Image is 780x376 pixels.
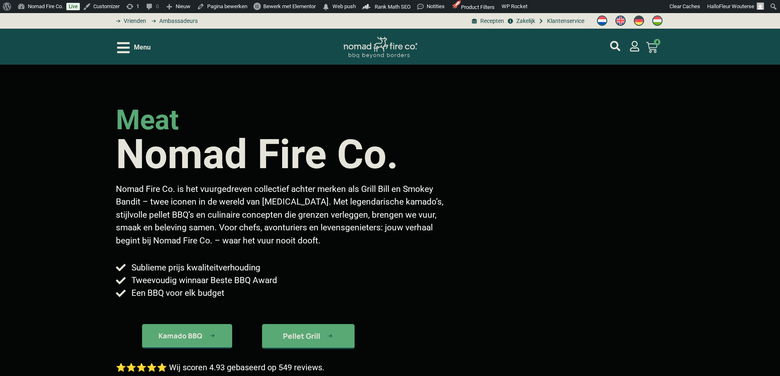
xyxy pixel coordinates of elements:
[615,16,626,26] img: Engels
[630,14,648,28] a: Switch to Duits
[634,16,644,26] img: Duits
[129,287,224,299] span: Een BBQ voor elk budget
[142,324,232,349] a: kamado bbq
[116,134,398,175] h1: Nomad Fire Co.
[117,41,151,55] div: Open/Close Menu
[629,41,640,52] a: mijn account
[652,16,662,26] img: Hongaars
[116,106,179,134] h2: meat
[719,3,754,9] span: Fleur Wouterse
[148,17,197,25] a: grill bill ambassadors
[129,274,277,287] span: Tweevoudig winnaar Beste BBQ Award
[158,332,202,339] span: Kamado BBQ
[262,324,355,349] a: kamado bbq
[597,16,607,26] img: Nederlands
[134,43,151,52] span: Menu
[122,17,146,25] span: Vrienden
[129,261,260,274] span: Sublieme prijs kwaliteitverhouding
[116,183,450,248] p: Nomad Fire Co. is het vuurgedreven collectief achter merken als Grill Bill en Smokey Bandit – twe...
[757,2,764,10] img: Avatar of Fleur Wouterse
[545,17,584,25] span: Klantenservice
[322,1,330,13] span: 
[157,17,198,25] span: Ambassadeurs
[478,17,504,25] span: Recepten
[506,17,535,25] a: grill bill zakeljk
[654,39,660,45] span: 4
[648,14,667,28] a: Switch to Hongaars
[610,41,620,51] a: mijn account
[514,17,535,25] span: Zakelijk
[611,14,630,28] a: Switch to Engels
[113,17,146,25] a: grill bill vrienden
[66,3,80,10] a: Live
[636,37,667,58] a: 4
[375,4,411,10] span: Rank Math SEO
[263,3,316,9] span: Bewerk met Elementor
[537,17,584,25] a: grill bill klantenservice
[116,361,324,374] p: ⭐⭐⭐⭐⭐ Wij scoren 4.93 gebaseerd op 549 reviews.
[344,37,417,59] img: Nomad Logo
[470,17,504,25] a: BBQ recepten
[283,332,320,340] span: Pellet Grill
